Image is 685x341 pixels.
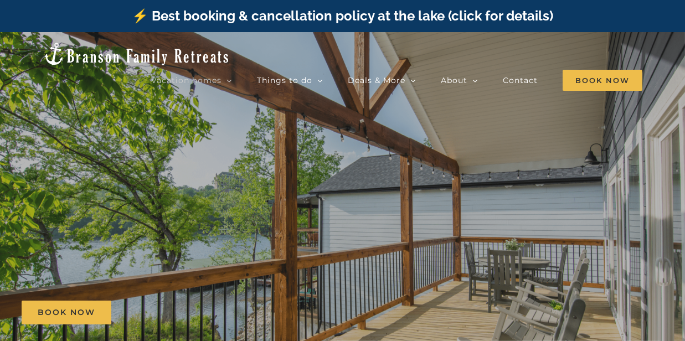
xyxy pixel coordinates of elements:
[441,76,467,84] span: About
[257,69,323,91] a: Things to do
[441,69,478,91] a: About
[348,76,405,84] span: Deals & More
[151,69,642,91] nav: Main Menu
[151,69,232,91] a: Vacation homes
[257,76,312,84] span: Things to do
[132,8,553,24] a: ⚡️ Best booking & cancellation policy at the lake (click for details)
[22,301,111,324] a: Book Now
[43,42,230,66] img: Branson Family Retreats Logo
[503,76,538,84] span: Contact
[38,308,95,317] span: Book Now
[151,76,222,84] span: Vacation homes
[503,69,538,91] a: Contact
[563,70,642,91] span: Book Now
[348,69,416,91] a: Deals & More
